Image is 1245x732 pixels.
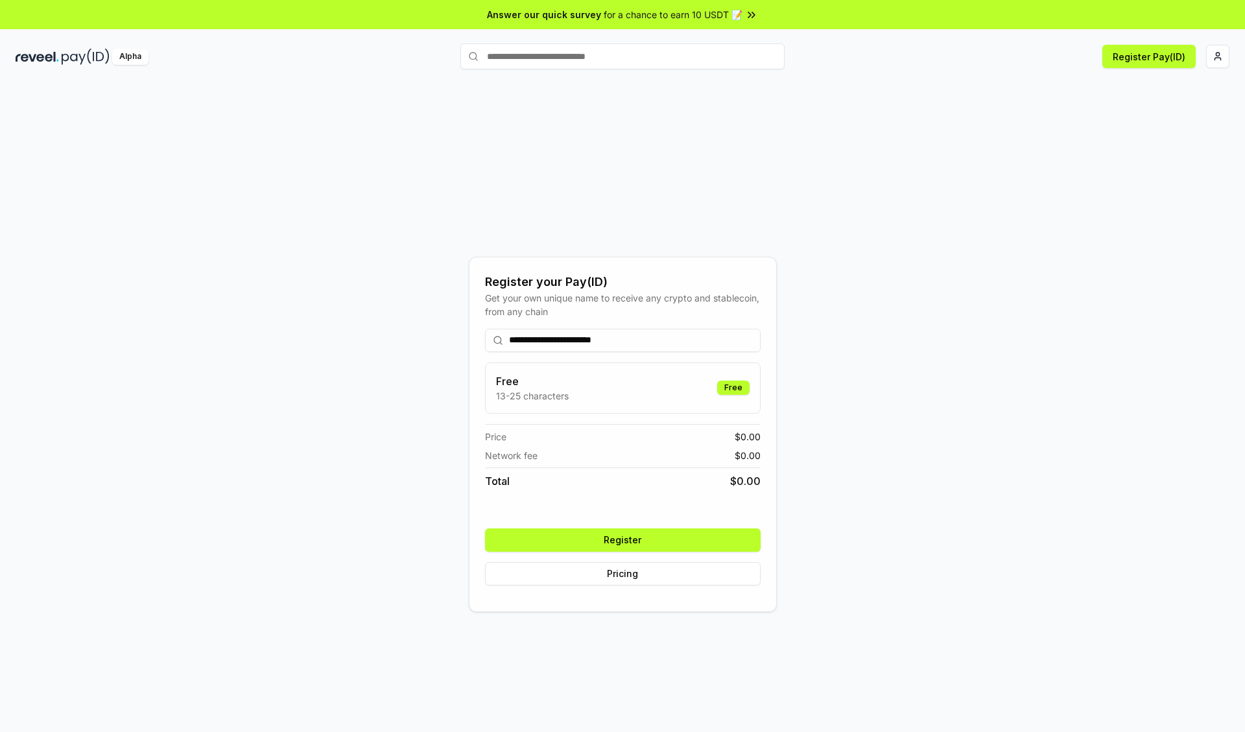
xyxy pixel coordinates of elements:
[485,291,761,318] div: Get your own unique name to receive any crypto and stablecoin, from any chain
[485,273,761,291] div: Register your Pay(ID)
[604,8,742,21] span: for a chance to earn 10 USDT 📝
[16,49,59,65] img: reveel_dark
[112,49,148,65] div: Alpha
[485,562,761,585] button: Pricing
[735,449,761,462] span: $ 0.00
[717,381,750,395] div: Free
[730,473,761,489] span: $ 0.00
[496,389,569,403] p: 13-25 characters
[485,528,761,552] button: Register
[485,449,538,462] span: Network fee
[735,430,761,443] span: $ 0.00
[487,8,601,21] span: Answer our quick survey
[485,430,506,443] span: Price
[496,373,569,389] h3: Free
[485,473,510,489] span: Total
[1102,45,1196,68] button: Register Pay(ID)
[62,49,110,65] img: pay_id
